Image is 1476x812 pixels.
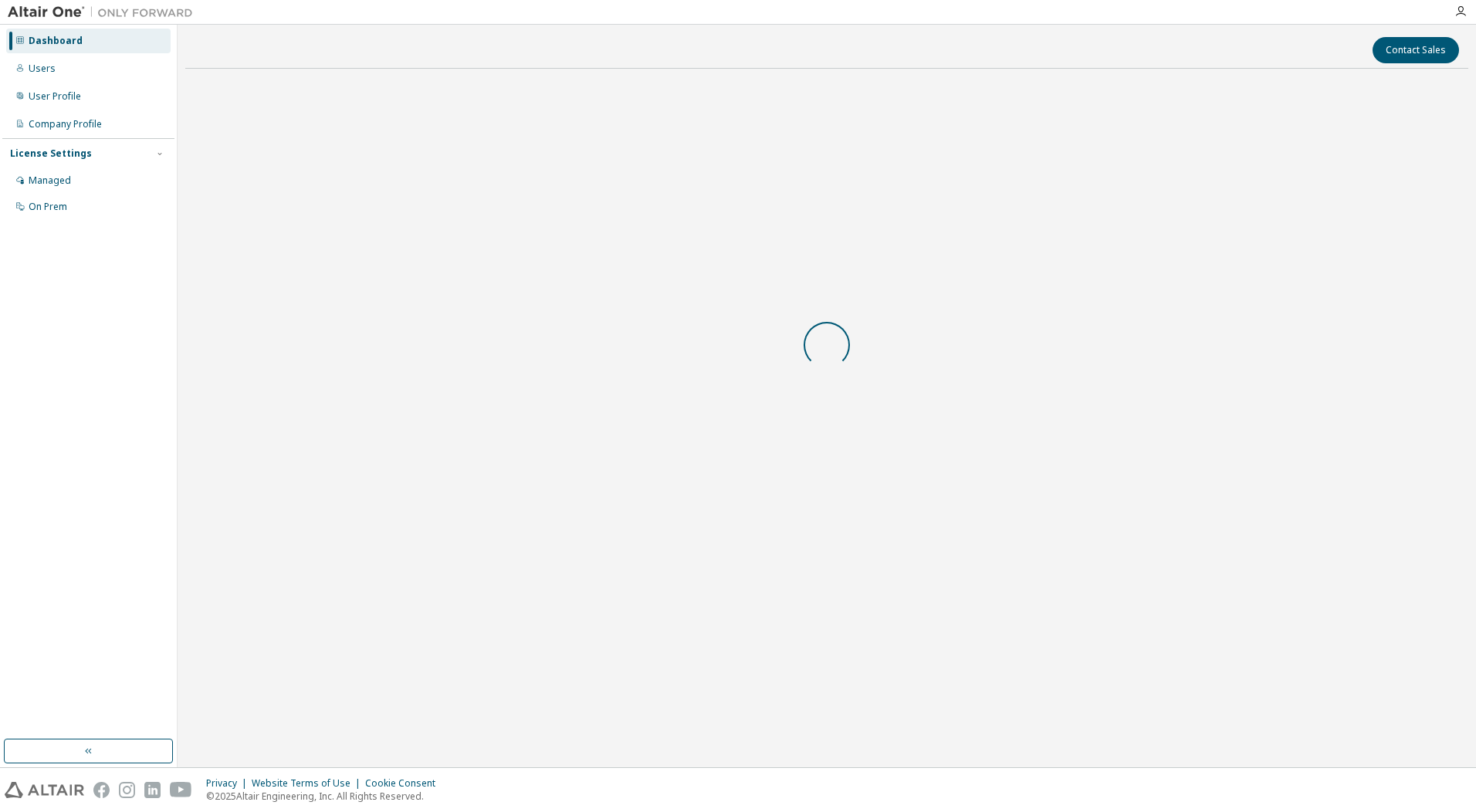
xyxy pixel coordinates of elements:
[5,782,84,798] img: altair_logo.svg
[29,118,102,130] div: Company Profile
[1373,37,1459,63] button: Contact Sales
[206,777,252,790] div: Privacy
[10,147,92,160] div: License Settings
[29,174,71,187] div: Managed
[29,90,81,103] div: User Profile
[29,201,67,213] div: On Prem
[252,777,365,790] div: Website Terms of Use
[93,782,110,798] img: facebook.svg
[206,790,445,803] p: © 2025 Altair Engineering, Inc. All Rights Reserved.
[170,782,192,798] img: youtube.svg
[119,782,135,798] img: instagram.svg
[8,5,201,20] img: Altair One
[144,782,161,798] img: linkedin.svg
[29,35,83,47] div: Dashboard
[365,777,445,790] div: Cookie Consent
[29,63,56,75] div: Users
